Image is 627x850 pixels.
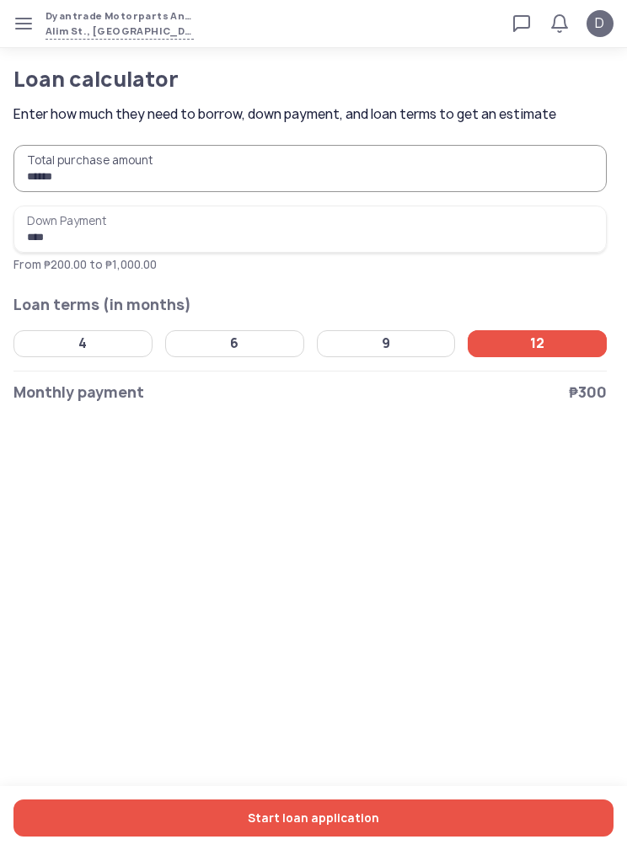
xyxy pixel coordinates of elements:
[13,256,607,273] p: From ₱200.00 to ₱1,000.00
[46,8,194,24] span: Dyantrade Motorparts And Accessories Kidapawan
[46,8,194,40] button: Dyantrade Motorparts And Accessories KidapawanAlim St., [GEOGRAPHIC_DATA], [GEOGRAPHIC_DATA], [GE...
[587,10,614,37] button: D
[34,799,593,837] span: Start loan application
[569,381,607,404] span: ₱300
[595,13,604,34] span: D
[530,335,544,352] div: 12
[13,206,607,253] input: Down PaymentFrom ₱200.00 to ₱1,000.00
[13,104,614,125] span: Enter how much they need to borrow, down payment, and loan terms to get an estimate
[13,799,614,837] button: Start loan application
[13,381,144,404] span: Monthly payment
[13,67,512,91] h1: Loan calculator
[13,145,607,192] input: Total purchase amount
[13,293,607,317] h2: Loan terms (in months)
[382,335,390,352] div: 9
[46,24,194,39] span: Alim St., [GEOGRAPHIC_DATA], [GEOGRAPHIC_DATA], [GEOGRAPHIC_DATA], [GEOGRAPHIC_DATA], PHL
[230,335,238,352] div: 6
[78,335,87,352] div: 4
